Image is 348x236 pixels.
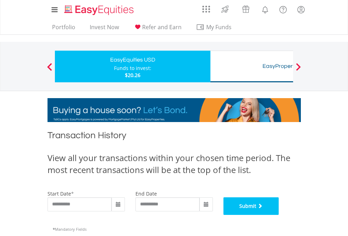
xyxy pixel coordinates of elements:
[256,2,274,16] a: Notifications
[142,23,182,31] span: Refer and Earn
[135,190,157,197] label: end date
[131,24,184,34] a: Refer and Earn
[59,55,206,65] div: EasyEquities USD
[114,65,151,72] div: Funds to invest:
[223,197,279,215] button: Submit
[292,2,310,17] a: My Profile
[48,190,71,197] label: start date
[48,98,301,122] img: EasyMortage Promotion Banner
[62,2,137,16] a: Home page
[196,23,242,32] span: My Funds
[219,4,231,15] img: thrive-v2.svg
[125,72,140,78] span: $20.26
[48,152,301,176] div: View all your transactions within your chosen time period. The most recent transactions will be a...
[48,129,301,145] h1: Transaction History
[198,2,215,13] a: AppsGrid
[49,24,78,34] a: Portfolio
[291,66,305,74] button: Next
[87,24,122,34] a: Invest Now
[274,2,292,16] a: FAQ's and Support
[63,4,137,16] img: EasyEquities_Logo.png
[235,2,256,15] a: Vouchers
[43,66,57,74] button: Previous
[202,5,210,13] img: grid-menu-icon.svg
[53,227,87,232] span: Mandatory Fields
[240,4,252,15] img: vouchers-v2.svg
